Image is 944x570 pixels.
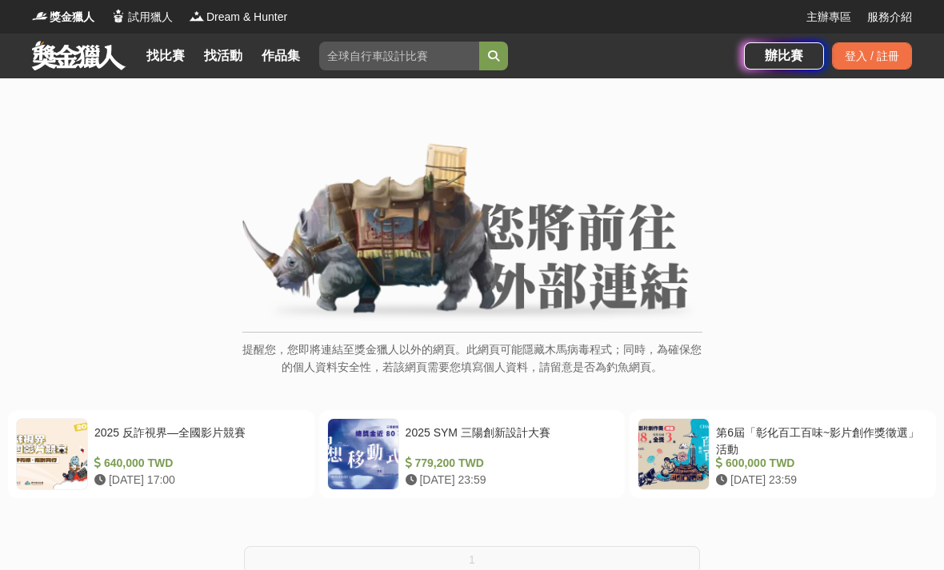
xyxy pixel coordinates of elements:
[110,8,126,24] img: Logo
[242,341,702,393] p: 提醒您，您即將連結至獎金獵人以外的網頁。此網頁可能隱藏木馬病毒程式；同時，為確保您的個人資料安全性，若該網頁需要您填寫個人資料，請留意是否為釣魚網頁。
[716,425,922,455] div: 第6屆「彰化百工百味~影片創作獎徵選」活動
[716,472,922,488] div: [DATE] 23:59
[867,9,912,26] a: 服務介紹
[94,455,300,472] div: 640,000 TWD
[832,42,912,70] div: 登入 / 註冊
[94,425,300,455] div: 2025 反詐視界—全國影片競賽
[189,9,287,26] a: LogoDream & Hunter
[128,9,173,26] span: 試用獵人
[255,45,306,67] a: 作品集
[319,410,626,498] a: 2025 SYM 三陽創新設計大賽 779,200 TWD [DATE] 23:59
[198,45,249,67] a: 找活動
[744,42,824,70] a: 辦比賽
[110,9,173,26] a: Logo試用獵人
[630,410,936,498] a: 第6屆「彰化百工百味~影片創作獎徵選」活動 600,000 TWD [DATE] 23:59
[206,9,287,26] span: Dream & Hunter
[50,9,94,26] span: 獎金獵人
[242,143,702,324] img: External Link Banner
[32,9,94,26] a: Logo獎金獵人
[406,472,611,488] div: [DATE] 23:59
[806,9,851,26] a: 主辦專區
[716,455,922,472] div: 600,000 TWD
[189,8,205,24] img: Logo
[406,425,611,455] div: 2025 SYM 三陽創新設計大賽
[140,45,191,67] a: 找比賽
[94,472,300,488] div: [DATE] 17:00
[8,410,314,498] a: 2025 反詐視界—全國影片競賽 640,000 TWD [DATE] 17:00
[32,8,48,24] img: Logo
[406,455,611,472] div: 779,200 TWD
[319,42,479,70] input: 全球自行車設計比賽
